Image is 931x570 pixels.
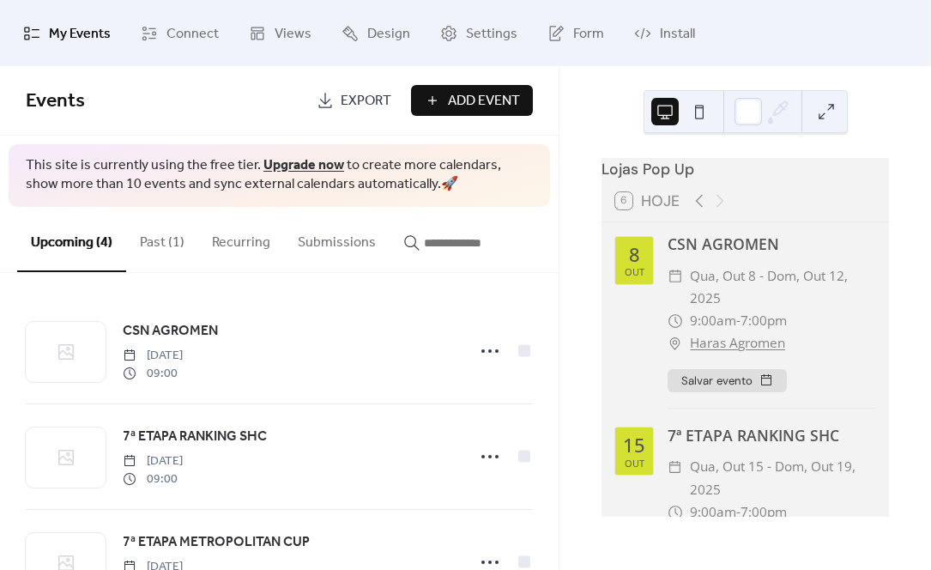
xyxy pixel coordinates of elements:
span: - [736,501,741,524]
div: ​ [668,310,683,332]
div: ​ [668,332,683,355]
div: out [625,458,644,468]
span: Views [275,21,311,47]
a: Views [236,7,324,59]
span: Add Event [448,91,520,112]
span: 7:00pm [741,501,787,524]
span: 09:00 [123,365,183,383]
span: 7ª ETAPA METROPOLITAN CUP [123,532,310,553]
span: 09:00 [123,470,183,488]
a: Upgrade now [263,152,344,179]
span: qua, out 8 - dom, out 12, 2025 [690,265,875,310]
a: Settings [427,7,530,59]
span: CSN AGROMEN [123,321,218,342]
div: ​ [668,456,683,478]
span: Export [341,91,391,112]
a: 7ª ETAPA METROPOLITAN CUP [123,531,310,554]
div: ​ [668,265,683,288]
span: Design [367,21,410,47]
span: [DATE] [123,347,183,365]
span: Settings [466,21,517,47]
span: Events [26,82,85,120]
button: Past (1) [126,207,198,270]
button: Submissions [284,207,390,270]
div: Lojas Pop Up [602,158,889,180]
span: 9:00am [690,501,736,524]
a: 7ª ETAPA RANKING SHC [123,426,267,448]
span: [DATE] [123,452,183,470]
span: qua, out 15 - dom, out 19, 2025 [690,456,875,500]
div: 15 [623,435,645,454]
a: Install [621,7,708,59]
span: 7ª ETAPA RANKING SHC [123,427,267,447]
span: Form [573,21,604,47]
span: 9:00am [690,310,736,332]
div: out [625,267,644,276]
span: My Events [49,21,111,47]
a: My Events [10,7,124,59]
a: Export [304,85,404,116]
a: Form [535,7,617,59]
div: CSN AGROMEN [668,233,875,255]
span: Connect [166,21,219,47]
a: CSN AGROMEN [123,320,218,343]
div: 8 [629,245,640,264]
a: Design [329,7,423,59]
span: - [736,310,741,332]
button: Salvar evento [668,369,787,393]
div: ​ [668,501,683,524]
a: Haras Agromen [690,332,785,355]
span: Install [660,21,695,47]
a: Connect [128,7,232,59]
div: 7ª ETAPA RANKING SHC [668,424,875,446]
button: Add Event [411,85,533,116]
button: Recurring [198,207,284,270]
span: This site is currently using the free tier. to create more calendars, show more than 10 events an... [26,156,533,195]
span: 7:00pm [741,310,787,332]
button: Upcoming (4) [17,207,126,272]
